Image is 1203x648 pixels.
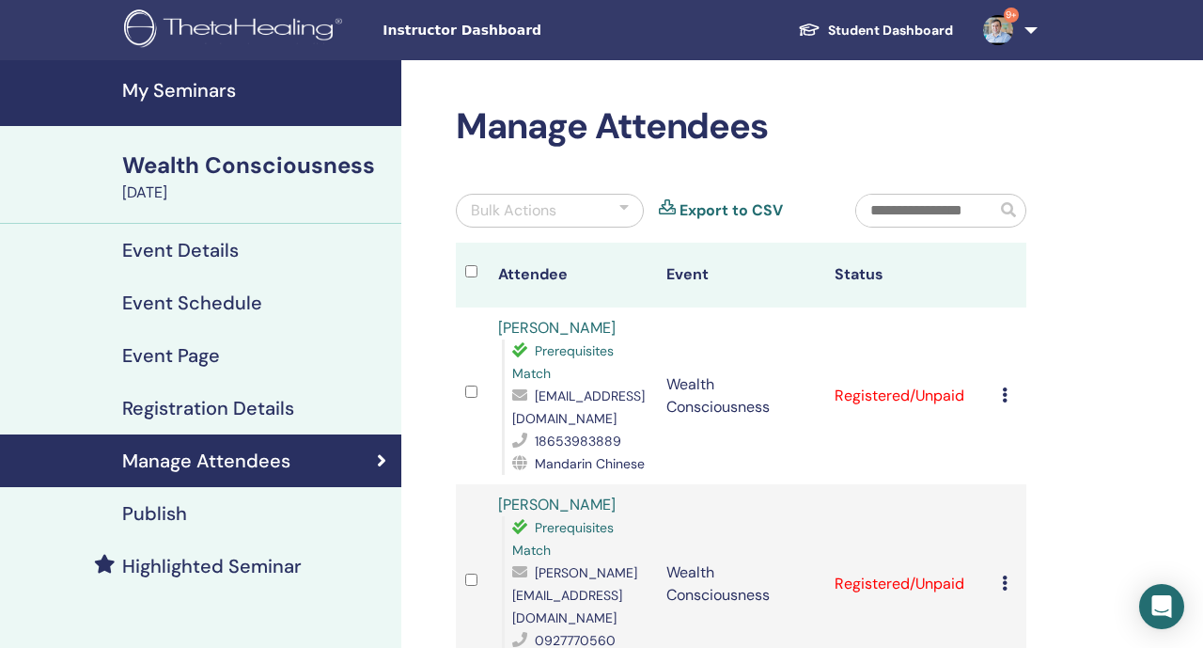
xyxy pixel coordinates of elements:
[1139,584,1184,629] div: Open Intercom Messenger
[111,150,401,204] a: Wealth Consciousness[DATE]
[825,243,993,308] th: Status
[383,21,664,40] span: Instructor Dashboard
[122,344,220,367] h4: Event Page
[122,182,390,204] div: [DATE]
[512,342,614,382] span: Prerequisites Match
[124,9,349,52] img: logo.png
[122,397,294,419] h4: Registration Details
[783,13,968,48] a: Student Dashboard
[122,450,290,472] h4: Manage Attendees
[471,199,556,222] div: Bulk Actions
[983,15,1013,45] img: default.jpg
[1004,8,1019,23] span: 9+
[489,243,657,308] th: Attendee
[122,292,262,314] h4: Event Schedule
[498,495,616,514] a: [PERSON_NAME]
[535,433,621,450] span: 18653983889
[122,502,187,525] h4: Publish
[512,519,614,559] span: Prerequisites Match
[657,243,825,308] th: Event
[657,308,825,484] td: Wealth Consciousness
[456,105,1026,149] h2: Manage Attendees
[798,22,820,38] img: graduation-cap-white.svg
[122,79,390,102] h4: My Seminars
[680,199,783,222] a: Export to CSV
[535,455,645,472] span: Mandarin Chinese
[498,318,616,338] a: [PERSON_NAME]
[512,564,637,626] span: [PERSON_NAME][EMAIL_ADDRESS][DOMAIN_NAME]
[122,555,302,577] h4: Highlighted Seminar
[122,150,390,182] div: Wealth Consciousness
[122,239,239,261] h4: Event Details
[512,387,645,427] span: [EMAIL_ADDRESS][DOMAIN_NAME]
